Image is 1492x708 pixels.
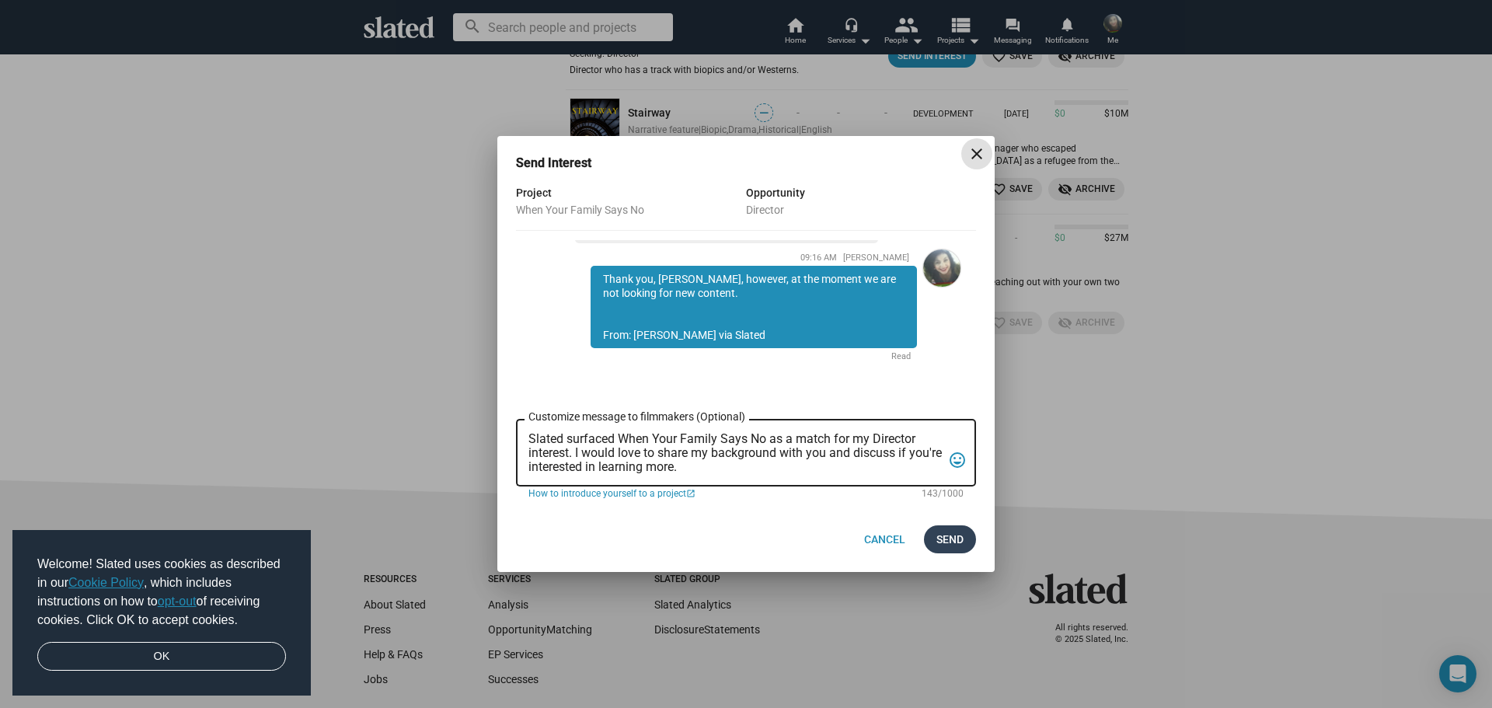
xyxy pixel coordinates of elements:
div: Thank you, [PERSON_NAME], however, at the moment we are not looking for new content. From: [PERSO... [591,266,917,348]
button: Cancel [852,525,918,553]
a: How to introduce yourself to a project [528,487,911,500]
h3: Send Interest [516,155,613,171]
div: cookieconsent [12,530,311,696]
a: Lillian Zeltser [920,246,964,371]
div: When Your Family Says No [516,202,746,218]
a: opt-out [158,595,197,608]
div: Director [746,202,976,218]
span: [PERSON_NAME] [843,253,909,263]
a: Cookie Policy [68,576,144,589]
span: Welcome! Slated uses cookies as described in our , which includes instructions on how to of recei... [37,555,286,630]
span: 09:16 AM [800,253,837,263]
div: Project [516,183,746,202]
mat-icon: close [967,145,986,163]
mat-icon: tag_faces [948,448,967,473]
div: Opportunity [746,183,976,202]
mat-icon: open_in_new [686,488,695,500]
mat-hint: 143/1000 [922,488,964,500]
span: Send [936,525,964,553]
img: Lillian Zeltser [923,249,960,287]
a: dismiss cookie message [37,642,286,671]
div: Read [591,348,917,368]
button: Send [924,525,976,553]
span: Cancel [864,525,905,553]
